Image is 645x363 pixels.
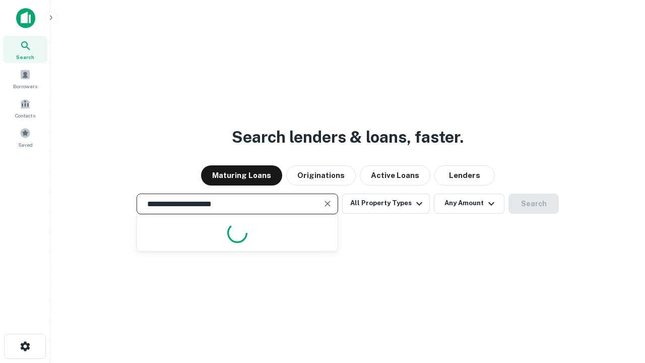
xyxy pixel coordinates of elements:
[3,94,47,122] a: Contacts
[15,111,35,119] span: Contacts
[3,65,47,92] a: Borrowers
[360,165,430,186] button: Active Loans
[201,165,282,186] button: Maturing Loans
[18,141,33,149] span: Saved
[342,194,430,214] button: All Property Types
[16,8,35,28] img: capitalize-icon.png
[232,125,464,149] h3: Search lenders & loans, faster.
[3,124,47,151] a: Saved
[434,165,495,186] button: Lenders
[13,82,37,90] span: Borrowers
[16,53,34,61] span: Search
[595,282,645,331] iframe: Chat Widget
[3,36,47,63] a: Search
[286,165,356,186] button: Originations
[320,197,335,211] button: Clear
[434,194,504,214] button: Any Amount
